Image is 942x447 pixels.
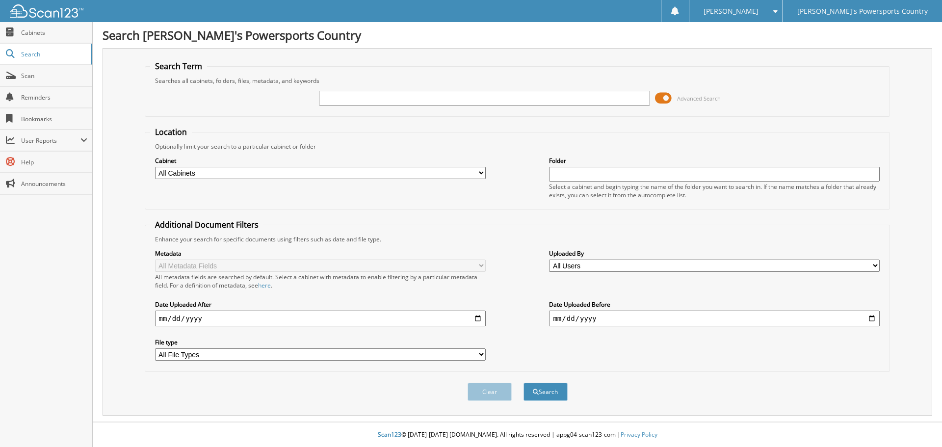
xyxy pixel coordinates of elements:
div: Select a cabinet and begin typing the name of the folder you want to search in. If the name match... [549,183,880,199]
label: Cabinet [155,157,486,165]
div: © [DATE]-[DATE] [DOMAIN_NAME]. All rights reserved | appg04-scan123-com | [93,423,942,447]
span: Cabinets [21,28,87,37]
span: [PERSON_NAME] [704,8,759,14]
div: All metadata fields are searched by default. Select a cabinet with metadata to enable filtering b... [155,273,486,289]
div: Enhance your search for specific documents using filters such as date and file type. [150,235,885,243]
span: [PERSON_NAME]'s Powersports Country [797,8,928,14]
a: here [258,281,271,289]
span: Scan [21,72,87,80]
legend: Search Term [150,61,207,72]
span: Search [21,50,86,58]
legend: Location [150,127,192,137]
button: Search [523,383,568,401]
label: File type [155,338,486,346]
button: Clear [468,383,512,401]
label: Uploaded By [549,249,880,258]
label: Date Uploaded Before [549,300,880,309]
label: Date Uploaded After [155,300,486,309]
label: Folder [549,157,880,165]
span: Bookmarks [21,115,87,123]
span: User Reports [21,136,80,145]
legend: Additional Document Filters [150,219,263,230]
input: start [155,311,486,326]
span: Announcements [21,180,87,188]
div: Searches all cabinets, folders, files, metadata, and keywords [150,77,885,85]
h1: Search [PERSON_NAME]'s Powersports Country [103,27,932,43]
span: Help [21,158,87,166]
span: Scan123 [378,430,401,439]
img: scan123-logo-white.svg [10,4,83,18]
span: Advanced Search [677,95,721,102]
input: end [549,311,880,326]
a: Privacy Policy [621,430,657,439]
div: Optionally limit your search to a particular cabinet or folder [150,142,885,151]
label: Metadata [155,249,486,258]
span: Reminders [21,93,87,102]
